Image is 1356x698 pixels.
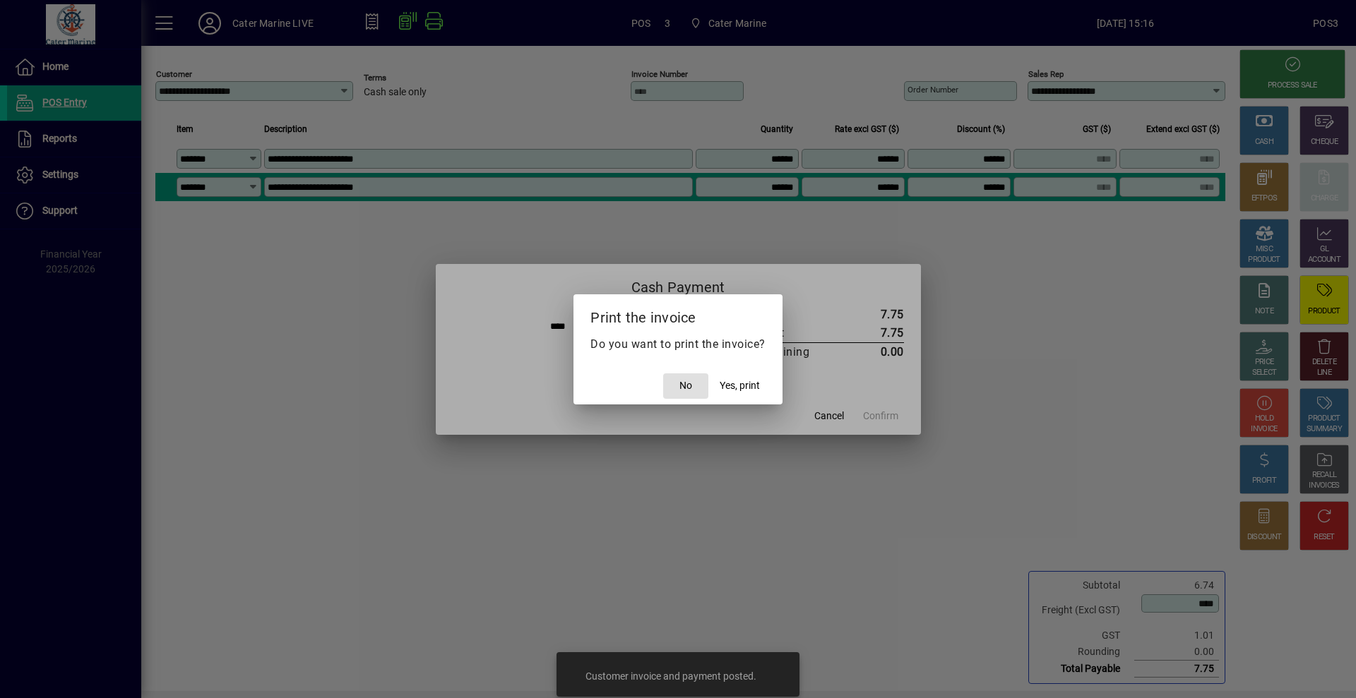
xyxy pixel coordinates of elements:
span: Yes, print [720,378,760,393]
h2: Print the invoice [573,294,783,335]
p: Do you want to print the invoice? [590,336,766,353]
span: No [679,378,692,393]
button: Yes, print [714,373,766,399]
button: No [663,373,708,399]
